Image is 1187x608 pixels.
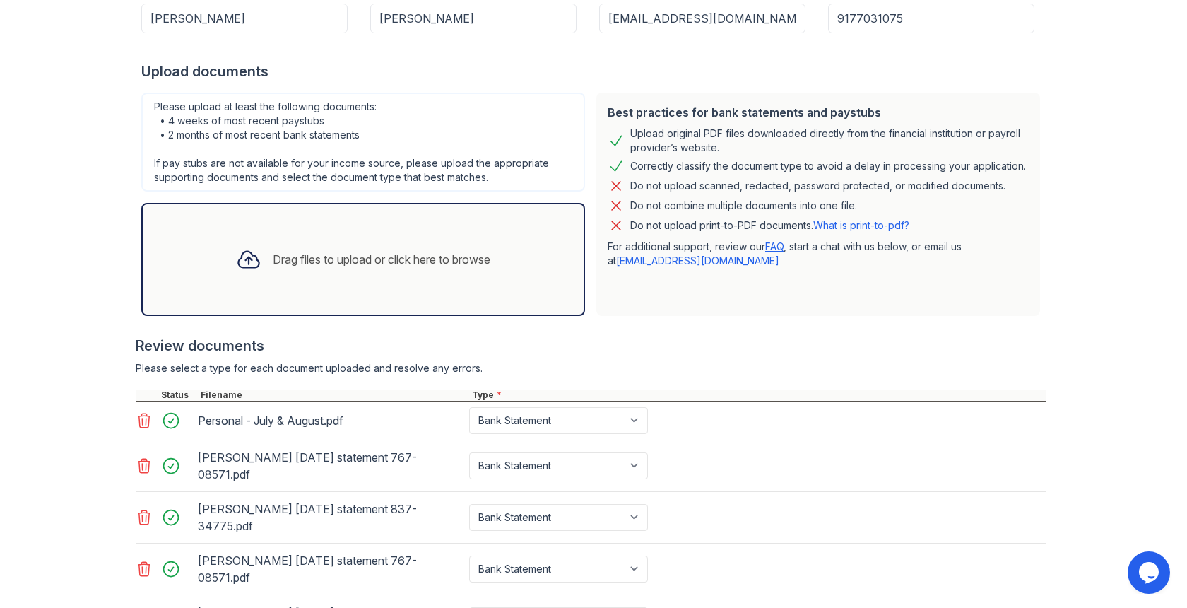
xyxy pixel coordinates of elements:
p: For additional support, review our , start a chat with us below, or email us at [608,240,1029,268]
a: What is print-to-pdf? [813,219,909,231]
div: Drag files to upload or click here to browse [273,251,490,268]
a: [EMAIL_ADDRESS][DOMAIN_NAME] [616,255,779,267]
div: [PERSON_NAME] [DATE] statement 767-08571.pdf [198,446,463,486]
div: Upload documents [141,62,1046,81]
div: Review documents [136,336,1046,356]
div: Please select a type for each document uploaded and resolve any errors. [136,361,1046,375]
div: [PERSON_NAME] [DATE] statement 767-08571.pdf [198,549,463,589]
div: Upload original PDF files downloaded directly from the financial institution or payroll provider’... [630,127,1029,155]
div: Filename [198,390,469,401]
div: [PERSON_NAME] [DATE] statement 837-34775.pdf [198,498,463,537]
div: Best practices for bank statements and paystubs [608,104,1029,121]
div: Personal - July & August.pdf [198,409,463,432]
iframe: chat widget [1128,551,1173,594]
div: Do not upload scanned, redacted, password protected, or modified documents. [630,177,1005,194]
a: FAQ [765,240,784,252]
div: Correctly classify the document type to avoid a delay in processing your application. [630,158,1026,175]
div: Status [158,390,198,401]
div: Do not combine multiple documents into one file. [630,197,857,214]
p: Do not upload print-to-PDF documents. [630,218,909,233]
div: Type [469,390,1046,401]
div: Please upload at least the following documents: • 4 weeks of most recent paystubs • 2 months of m... [141,93,585,192]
